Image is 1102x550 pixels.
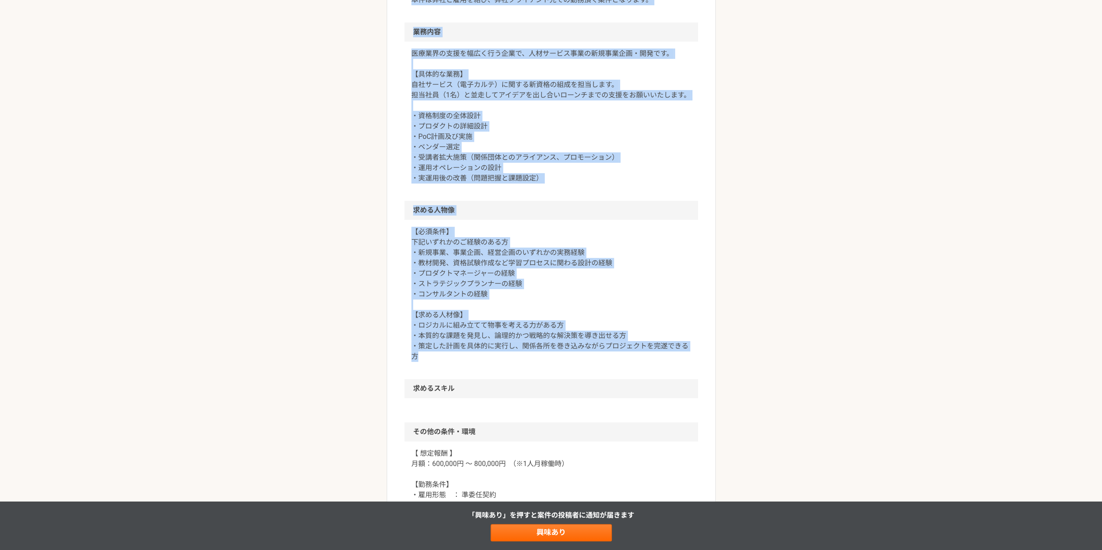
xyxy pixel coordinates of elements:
p: 「興味あり」を押すと 案件の投稿者に通知が届きます [468,510,634,521]
h2: 求めるスキル [404,379,698,398]
h2: その他の条件・環境 [404,422,698,441]
p: 【必須条件】 下記いずれかのご経験のある方 ・新規事業、事業企画、経営企画のいずれかの実務経験 ・教材開発、資格試験作成など学習プロセスに関わる設計の経験 ・プロダクトマネージャーの経験 ・スト... [411,227,691,362]
a: 興味あり [491,524,612,541]
h2: 業務内容 [404,23,698,42]
p: 医療業界の支援を幅広く行う企業で、人材サービス事業の新規事業企画・開発です。 【具体的な業務】 自社サービス（電子カルテ）に関する新資格の組成を担当します。 担当社員（1名）と並走してアイデアを... [411,48,691,183]
h2: 求める人物像 [404,201,698,220]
